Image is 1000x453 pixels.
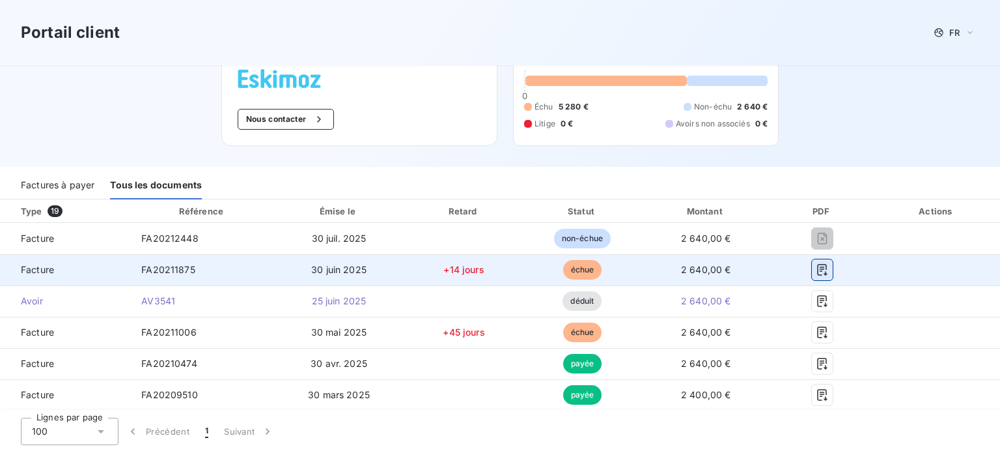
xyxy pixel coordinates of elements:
span: Échu [535,101,553,113]
span: FA20209510 [141,389,198,400]
span: 0 € [755,118,768,130]
span: 19 [48,205,62,217]
span: FA20211006 [141,327,197,338]
img: Company logo [238,69,321,88]
div: Tous les documents [110,172,202,199]
div: Actions [876,205,997,218]
span: payée [563,354,602,373]
span: FA20211875 [141,264,195,275]
span: déduit [562,291,602,311]
span: +14 jours [443,264,484,275]
div: PDF [773,205,870,218]
span: 5 280 € [559,101,589,113]
span: 30 mars 2025 [308,389,370,400]
button: 1 [197,418,216,445]
h3: Portail client [21,21,120,44]
span: Facture [10,263,120,276]
span: échue [563,260,602,280]
span: +45 jours [443,327,484,338]
span: payée [563,385,602,405]
span: 2 640,00 € [681,327,731,338]
span: Avoir [10,295,120,308]
span: AV3541 [141,295,175,306]
button: Suivant [216,418,282,445]
div: Retard [407,205,521,218]
span: 2 640,00 € [681,358,731,369]
span: 2 640,00 € [681,233,731,244]
span: 25 juin 2025 [312,295,367,306]
div: Type [13,205,128,218]
span: 30 juin 2025 [311,264,367,275]
span: 1 [205,425,208,438]
span: Facture [10,388,120,402]
div: Référence [179,206,223,216]
span: 2 640,00 € [681,264,731,275]
span: Facture [10,357,120,370]
span: Facture [10,232,120,245]
span: Litige [535,118,555,130]
span: Facture [10,326,120,339]
span: 100 [32,425,48,438]
span: 2 640 € [737,101,768,113]
div: Montant [643,205,768,218]
div: Statut [527,205,639,218]
span: 2 640,00 € [681,295,731,306]
span: 0 [522,91,527,101]
div: Factures à payer [21,172,94,199]
span: 30 mai 2025 [311,327,367,338]
span: FA20212448 [141,233,199,244]
button: Précédent [118,418,197,445]
span: FA20210474 [141,358,197,369]
span: Avoirs non associés [676,118,750,130]
button: Nous contacter [238,109,334,130]
span: 30 avr. 2025 [311,358,367,369]
span: 0 € [561,118,573,130]
span: Non-échu [694,101,732,113]
span: échue [563,323,602,342]
div: Émise le [276,205,401,218]
span: non-échue [554,229,611,248]
span: 30 juil. 2025 [312,233,367,244]
span: 2 400,00 € [681,389,731,400]
span: FR [949,27,960,38]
